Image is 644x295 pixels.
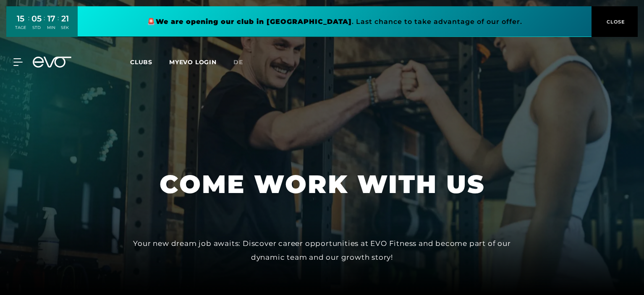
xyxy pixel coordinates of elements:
[233,57,253,67] a: de
[31,13,42,25] div: 05
[160,168,485,201] h1: COME WORK WITH US
[44,13,45,36] div: :
[233,58,243,66] span: de
[169,58,217,66] a: MYEVO LOGIN
[15,25,26,31] div: TAGE
[58,13,59,36] div: :
[605,18,625,26] span: CLOSE
[133,237,511,264] div: Your new dream job awaits: Discover career opportunities at EVO Fitness and become part of our dy...
[592,6,638,37] button: CLOSE
[31,25,42,31] div: STD
[47,13,55,25] div: 17
[61,13,69,25] div: 21
[130,58,152,66] span: Clubs
[28,13,29,36] div: :
[15,13,26,25] div: 15
[130,58,169,66] a: Clubs
[61,25,69,31] div: SEK
[47,25,55,31] div: MIN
